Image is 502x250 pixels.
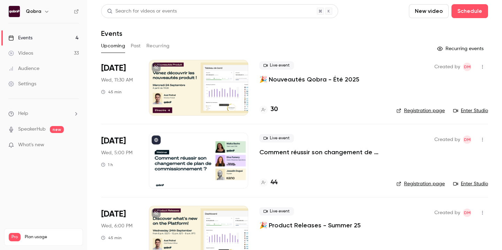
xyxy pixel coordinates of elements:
span: Dylan Manceau [463,135,471,144]
h4: 44 [271,178,277,187]
div: 45 min [101,89,122,95]
button: Recurring [146,40,170,52]
div: Sep 24 Wed, 5:00 PM (Europe/Paris) [101,133,138,188]
span: Live event [259,134,294,142]
div: Videos [8,50,33,57]
div: 45 min [101,235,122,241]
span: Wed, 6:00 PM [101,222,132,229]
button: Past [131,40,141,52]
span: DM [464,63,471,71]
a: 30 [259,105,278,114]
div: Search for videos or events [107,8,177,15]
iframe: Noticeable Trigger [70,142,79,148]
span: Live event [259,207,294,216]
span: Created by [434,209,460,217]
button: Schedule [451,4,488,18]
span: [DATE] [101,209,126,220]
a: Enter Studio [453,107,488,114]
span: Help [18,110,28,117]
span: What's new [18,141,44,149]
span: Wed, 5:00 PM [101,149,132,156]
div: Sep 24 Wed, 11:30 AM (Europe/Paris) [101,60,138,116]
span: DM [464,135,471,144]
a: 🎉 Nouveautés Qobra - Été 2025 [259,75,359,84]
li: help-dropdown-opener [8,110,79,117]
span: Dylan Manceau [463,209,471,217]
span: Pro [9,233,21,241]
a: 44 [259,178,277,187]
button: Upcoming [101,40,125,52]
a: Comment réussir son changement de plan de commissionnement ? [259,148,385,156]
a: SpeakerHub [18,126,46,133]
span: Created by [434,63,460,71]
span: DM [464,209,471,217]
span: [DATE] [101,63,126,74]
span: Plan usage [25,234,78,240]
div: Events [8,34,32,41]
span: [DATE] [101,135,126,147]
div: 1 h [101,162,113,167]
span: Wed, 11:30 AM [101,77,133,84]
span: Live event [259,61,294,70]
div: Audience [8,65,39,72]
span: new [50,126,64,133]
a: 🎉 Product Releases - Summer 25 [259,221,361,229]
button: New video [409,4,449,18]
a: Enter Studio [453,180,488,187]
h4: 30 [271,105,278,114]
img: Qobra [9,6,20,17]
span: Created by [434,135,460,144]
a: Registration page [396,180,445,187]
div: Settings [8,80,36,87]
h1: Events [101,29,122,38]
a: Registration page [396,107,445,114]
h6: Qobra [26,8,41,15]
span: Dylan Manceau [463,63,471,71]
button: Recurring events [434,43,488,54]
